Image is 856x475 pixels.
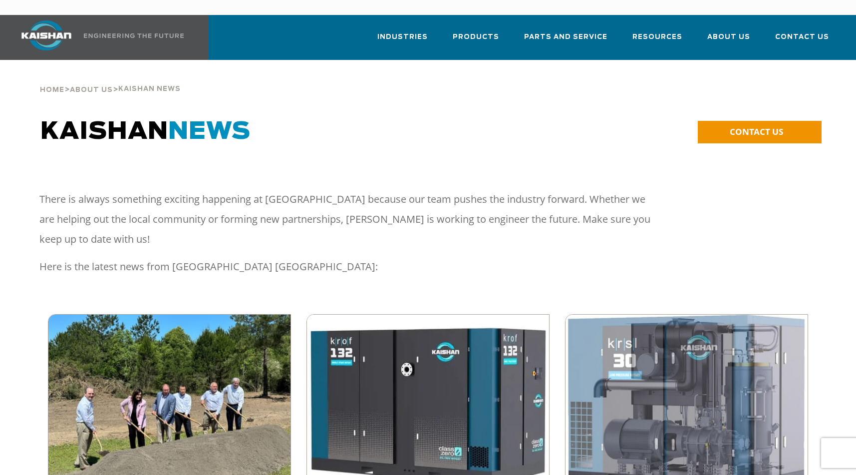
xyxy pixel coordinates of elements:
[39,189,658,249] p: There is always something exciting happening at [GEOGRAPHIC_DATA] because our team pushes the ind...
[70,87,113,93] span: About Us
[707,31,750,43] span: About Us
[39,257,658,277] p: Here is the latest news from [GEOGRAPHIC_DATA] [GEOGRAPHIC_DATA]:
[453,31,499,43] span: Products
[40,60,181,98] div: > >
[377,24,428,58] a: Industries
[84,33,184,38] img: Engineering the future
[632,24,682,58] a: Resources
[453,24,499,58] a: Products
[775,31,829,43] span: Contact Us
[775,24,829,58] a: Contact Us
[377,31,428,43] span: Industries
[40,87,64,93] span: Home
[524,24,607,58] a: Parts and Service
[40,120,251,144] span: KAISHAN
[730,126,783,137] span: CONTACT US
[698,121,822,143] a: CONTACT US
[524,31,607,43] span: Parts and Service
[9,20,84,50] img: kaishan logo
[70,85,113,94] a: About Us
[168,120,251,144] span: NEWS
[118,86,181,92] span: Kaishan News
[632,31,682,43] span: Resources
[9,15,186,60] a: Kaishan USA
[707,24,750,58] a: About Us
[40,85,64,94] a: Home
